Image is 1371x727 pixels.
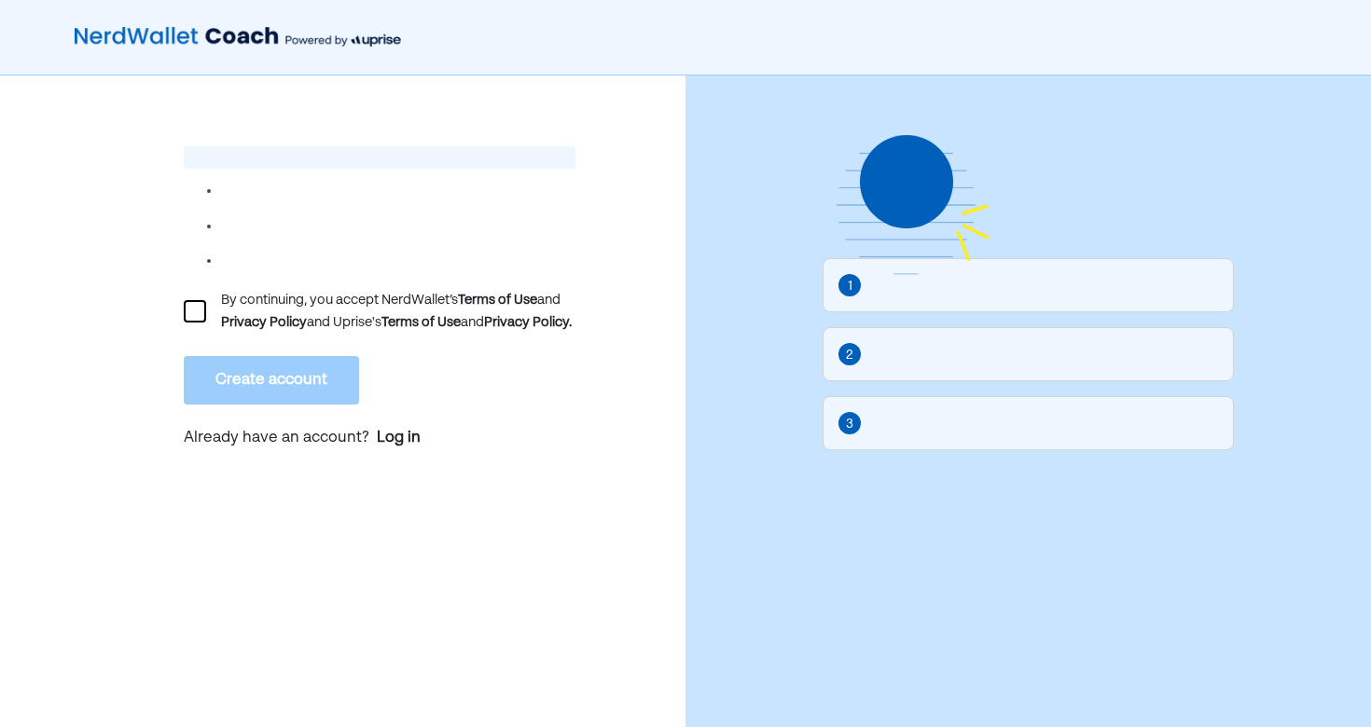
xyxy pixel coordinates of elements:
[846,345,853,365] div: 2
[484,311,572,334] div: Privacy Policy.
[458,289,537,311] div: Terms of Use
[377,427,421,449] a: Log in
[184,427,575,451] p: Already have an account?
[221,311,307,334] div: Privacy Policy
[846,414,853,434] div: 3
[848,276,852,296] div: 1
[381,311,461,334] div: Terms of Use
[184,356,359,405] button: Create account
[221,289,575,334] div: By continuing, you accept NerdWallet’s and and Uprise's and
